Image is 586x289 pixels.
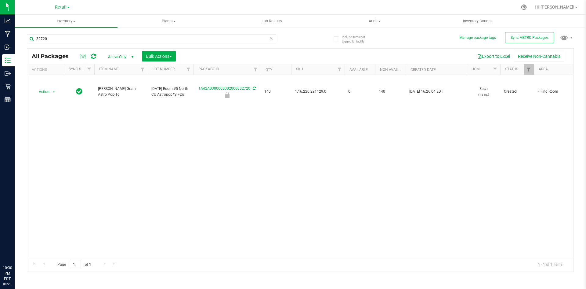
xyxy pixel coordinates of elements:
[504,89,530,94] span: Created
[470,86,497,98] span: Each
[15,18,118,24] span: Inventory
[5,70,11,76] inline-svg: Outbound
[55,5,67,10] span: Retail
[70,260,81,269] input: 1
[151,86,190,98] span: [DATE] Room #5 North CU Astropop#3 FLW
[198,67,219,71] a: Package ID
[470,92,497,98] p: (1 g ea.)
[324,18,426,24] span: Audit
[5,83,11,90] inline-svg: Retail
[473,51,514,61] button: Export to Excel
[524,64,534,75] a: Filter
[146,54,172,59] span: Bulk Actions
[32,53,75,60] span: All Packages
[183,64,194,75] a: Filter
[511,35,548,40] span: Sync METRC Packages
[251,64,261,75] a: Filter
[295,89,341,94] span: 1.16.220.291129.0
[50,87,58,96] span: select
[323,15,426,28] a: Audit
[52,260,96,269] span: Page of 1
[539,67,548,71] a: Area
[220,15,323,28] a: Lab Results
[252,86,256,91] span: Sync from Compliance System
[459,35,496,40] button: Manage package tags
[426,15,529,28] a: Inventory Counts
[84,64,94,75] a: Filter
[535,5,574,9] span: Hi, [PERSON_NAME]!
[520,4,528,10] div: Manage settings
[15,15,118,28] a: Inventory
[269,34,273,42] span: Clear
[514,51,564,61] button: Receive Non-Cannabis
[5,31,11,37] inline-svg: Manufacturing
[193,92,262,98] div: Newly Received
[537,89,576,94] span: Filling Room
[98,86,144,98] span: [PERSON_NAME]-Gram-Astro Pop-1g
[69,67,92,71] a: Sync Status
[342,35,372,44] span: Include items not tagged for facility
[455,18,500,24] span: Inventory Counts
[153,67,175,71] a: Lot Number
[6,240,24,258] iframe: Resource center
[505,67,518,71] a: Status
[118,18,220,24] span: Plants
[409,89,443,94] span: [DATE] 16:26:04 EDT
[138,64,148,75] a: Filter
[18,239,25,246] iframe: Resource center unread badge
[264,89,288,94] span: 140
[253,18,290,24] span: Lab Results
[198,86,250,91] a: 1A42A0300000002000032720
[5,57,11,63] inline-svg: Inventory
[380,68,407,72] a: Non-Available
[5,44,11,50] inline-svg: Inbound
[335,64,345,75] a: Filter
[472,67,479,71] a: UOM
[99,67,119,71] a: Item Name
[533,260,567,269] span: 1 - 1 of 1 items
[3,282,12,286] p: 08/23
[118,15,220,28] a: Plants
[5,97,11,103] inline-svg: Reports
[32,68,61,72] div: Actions
[5,18,11,24] inline-svg: Analytics
[76,87,82,96] span: In Sync
[266,68,272,72] a: Qty
[296,67,303,71] a: SKU
[27,34,276,43] input: Search Package ID, Item Name, SKU, Lot or Part Number...
[348,89,371,94] span: 0
[505,32,554,43] button: Sync METRC Packages
[490,64,500,75] a: Filter
[379,89,402,94] span: 140
[3,265,12,282] p: 10:30 PM EDT
[349,68,368,72] a: Available
[411,68,436,72] a: Created Date
[33,87,50,96] span: Action
[142,51,176,61] button: Bulk Actions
